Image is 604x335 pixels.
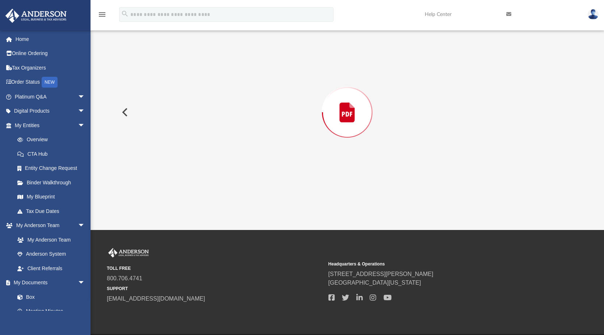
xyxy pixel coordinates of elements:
a: Home [5,32,96,46]
button: Previous File [116,102,132,122]
a: CTA Hub [10,147,96,161]
span: arrow_drop_down [78,104,92,119]
a: [EMAIL_ADDRESS][DOMAIN_NAME] [107,296,205,302]
span: arrow_drop_down [78,89,92,104]
span: arrow_drop_down [78,276,92,290]
img: Anderson Advisors Platinum Portal [3,9,69,23]
small: SUPPORT [107,285,323,292]
a: Tax Due Dates [10,204,96,218]
i: search [121,10,129,18]
span: arrow_drop_down [78,218,92,233]
a: Box [10,290,89,304]
a: Order StatusNEW [5,75,96,90]
a: [STREET_ADDRESS][PERSON_NAME] [328,271,433,277]
i: menu [98,10,106,19]
a: My Blueprint [10,190,92,204]
a: My Entitiesarrow_drop_down [5,118,96,133]
small: TOLL FREE [107,265,323,272]
a: Binder Walkthrough [10,175,96,190]
a: menu [98,14,106,19]
a: My Anderson Teamarrow_drop_down [5,218,92,233]
small: Headquarters & Operations [328,261,545,267]
span: arrow_drop_down [78,118,92,133]
img: Anderson Advisors Platinum Portal [107,248,150,257]
a: My Anderson Team [10,233,89,247]
a: Overview [10,133,96,147]
a: Tax Organizers [5,60,96,75]
a: [GEOGRAPHIC_DATA][US_STATE] [328,280,421,286]
a: Entity Change Request [10,161,96,176]
a: Client Referrals [10,261,92,276]
a: 800.706.4741 [107,275,142,281]
a: Meeting Minutes [10,304,92,319]
img: User Pic [588,9,599,20]
div: NEW [42,77,58,88]
a: Anderson System [10,247,92,261]
a: Online Ordering [5,46,96,61]
a: Platinum Q&Aarrow_drop_down [5,89,96,104]
a: Digital Productsarrow_drop_down [5,104,96,118]
a: My Documentsarrow_drop_down [5,276,92,290]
